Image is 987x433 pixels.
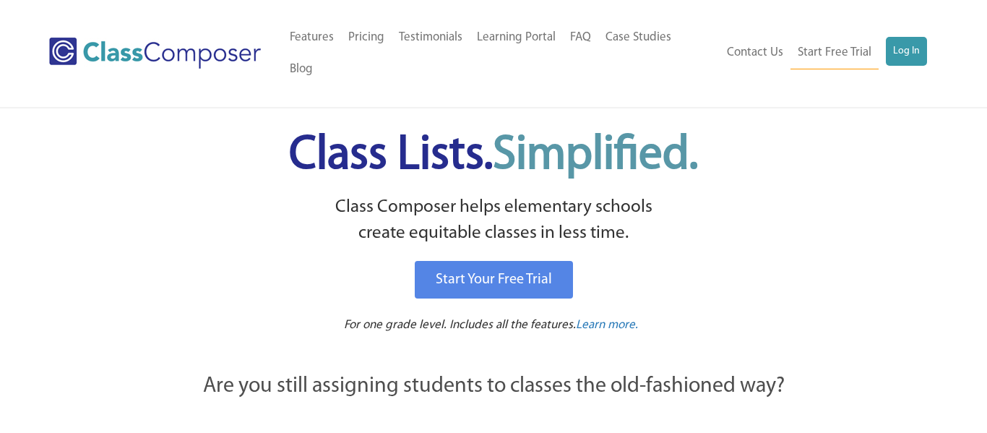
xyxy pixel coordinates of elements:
a: Blog [283,53,320,85]
a: Start Free Trial [790,37,879,69]
a: Learning Portal [470,22,563,53]
a: Log In [886,37,927,66]
a: FAQ [563,22,598,53]
p: Class Composer helps elementary schools create equitable classes in less time. [123,194,864,247]
img: Class Composer [49,38,260,69]
a: Learn more. [576,317,638,335]
a: Testimonials [392,22,470,53]
span: Start Your Free Trial [436,273,552,287]
span: Class Lists. [289,132,698,179]
a: Start Your Free Trial [415,261,573,299]
a: Case Studies [598,22,678,53]
nav: Header Menu [283,22,716,85]
a: Features [283,22,341,53]
span: Simplified. [493,132,698,179]
a: Contact Us [720,37,790,69]
p: Are you still assigning students to classes the old-fashioned way? [125,371,862,403]
nav: Header Menu [715,37,926,69]
a: Pricing [341,22,392,53]
span: Learn more. [576,319,638,331]
span: For one grade level. Includes all the features. [344,319,576,331]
